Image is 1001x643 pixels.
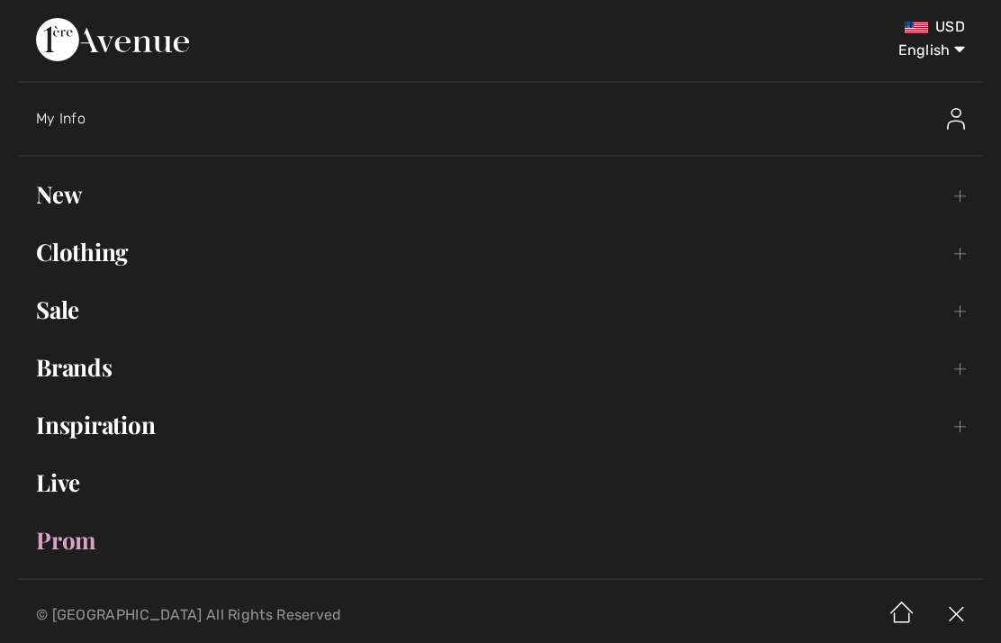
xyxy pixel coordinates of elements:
[589,18,965,36] div: USD
[18,463,983,503] a: Live
[36,110,86,127] span: My Info
[929,587,983,643] img: X
[875,587,929,643] img: Home
[36,90,983,148] a: My InfoMy Info
[36,18,189,61] img: 1ère Avenue
[18,348,983,387] a: Brands
[18,290,983,330] a: Sale
[18,521,983,560] a: Prom
[18,405,983,445] a: Inspiration
[18,175,983,214] a: New
[36,609,589,621] p: © [GEOGRAPHIC_DATA] All Rights Reserved
[947,108,965,130] img: My Info
[18,232,983,272] a: Clothing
